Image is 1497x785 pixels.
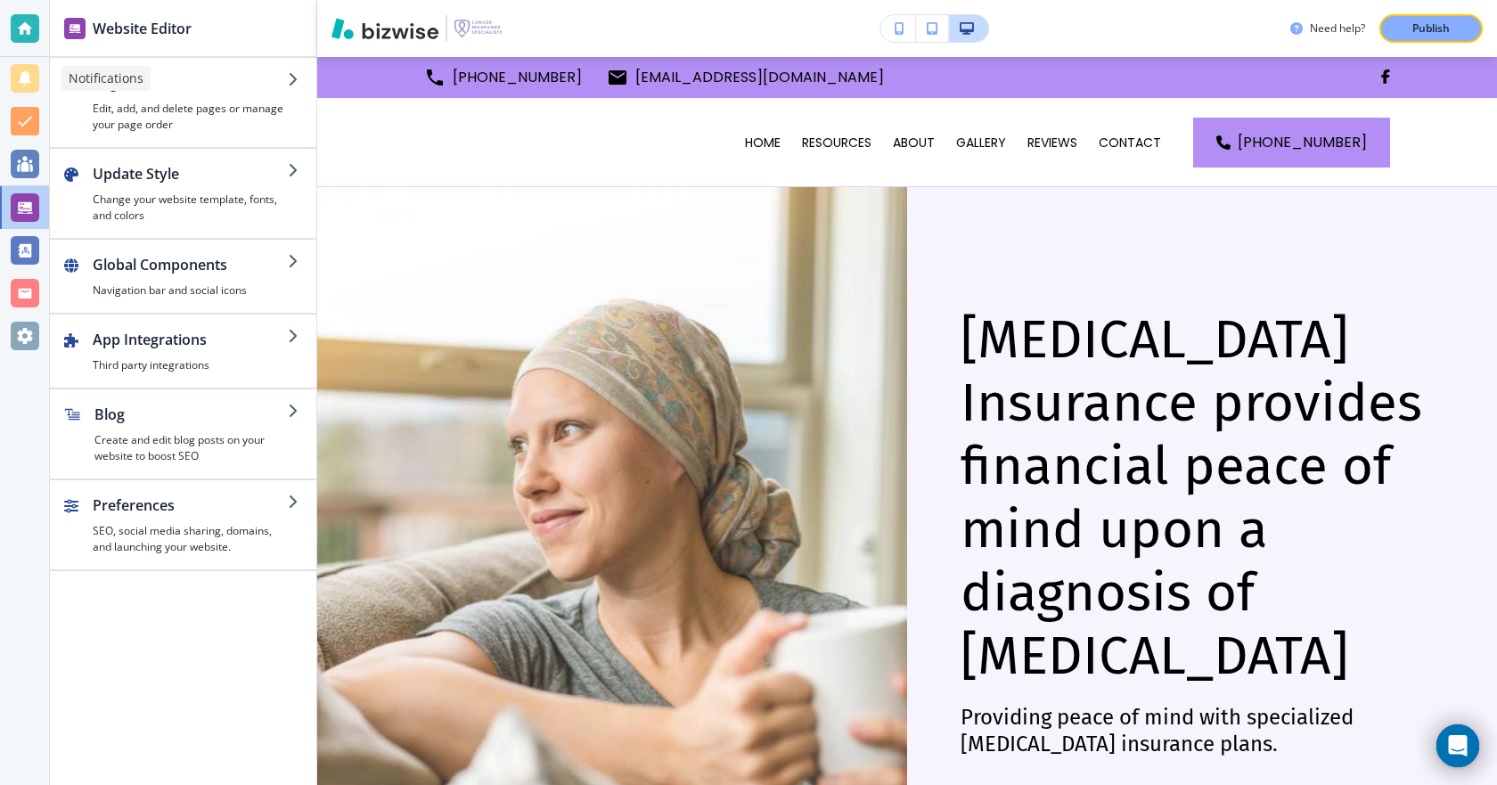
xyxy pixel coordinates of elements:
p: Providing peace of mind with specialized [MEDICAL_DATA] insurance plans. [961,704,1444,757]
h4: SEO, social media sharing, domains, and launching your website. [93,523,288,555]
h2: Blog [94,404,288,425]
p: [PHONE_NUMBER] [453,64,582,91]
button: PreferencesSEO, social media sharing, domains, and launching your website. [50,480,316,569]
p: Publish [1412,20,1450,37]
h2: Website Editor [93,18,192,39]
h4: Change your website template, fonts, and colors [93,192,288,224]
a: [PHONE_NUMBER] [424,64,582,91]
div: Open Intercom Messenger [1436,724,1479,767]
p: [MEDICAL_DATA] Insurance provides financial peace of mind upon a diagnosis of [MEDICAL_DATA] [961,308,1444,688]
h4: Navigation bar and social icons [93,282,288,298]
h2: App Integrations [93,329,288,350]
h4: Create and edit blog posts on your website to boost SEO [94,432,288,464]
button: BlogCreate and edit blog posts on your website to boost SEO [50,389,316,478]
h3: Need help? [1310,20,1365,37]
button: PagesEdit, add, and delete pages or manage your page order [50,58,316,147]
span: [PHONE_NUMBER] [1238,132,1367,153]
button: Publish [1379,14,1483,43]
p: GALLERY [956,134,1006,151]
a: [PHONE_NUMBER] [1193,118,1390,168]
p: RESOURCES [802,134,871,151]
button: Update StyleChange your website template, fonts, and colors [50,149,316,238]
p: Notifications [69,70,143,87]
p: REVIEWS [1027,134,1077,151]
p: HOME [745,134,781,151]
h2: Pages [93,72,288,94]
a: [EMAIL_ADDRESS][DOMAIN_NAME] [607,64,884,91]
img: editor icon [64,18,86,39]
h4: Third party integrations [93,357,288,373]
p: CONTACT [1099,134,1161,151]
h2: Global Components [93,254,288,275]
button: App IntegrationsThird party integrations [50,315,316,388]
p: ABOUT [893,134,935,151]
h2: Preferences [93,495,288,516]
img: Bizwise Logo [331,18,438,39]
p: [EMAIL_ADDRESS][DOMAIN_NAME] [635,64,884,91]
h2: Update Style [93,163,288,184]
img: Your Logo [454,20,503,38]
h4: Edit, add, and delete pages or manage your page order [93,101,288,133]
button: Global ComponentsNavigation bar and social icons [50,240,316,313]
